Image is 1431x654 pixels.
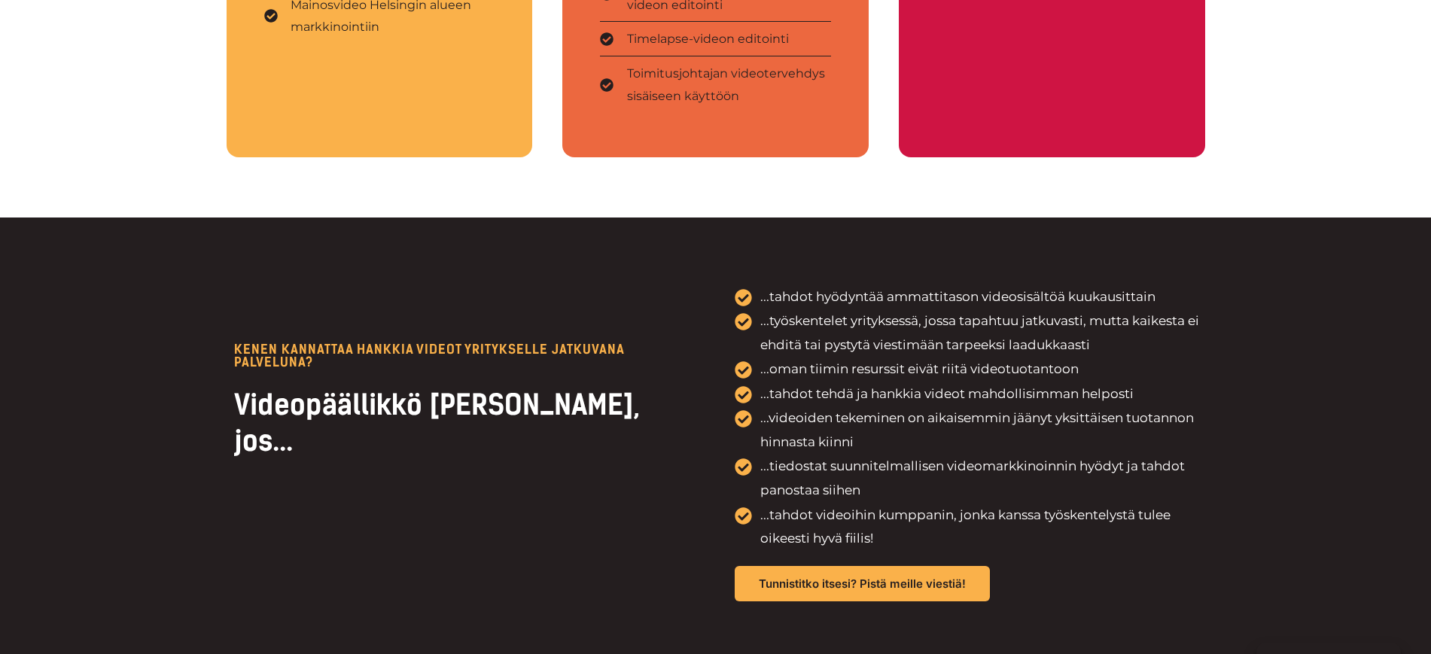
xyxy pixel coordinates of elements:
[757,382,1134,406] span: ...tahdot tehdä ja hankkia videot mahdollisimman helposti
[234,343,690,369] p: KENEN KANNATtAA HANKKIA VIDEOT YRITYKSELLE JATKUVANA PALVELUNA?
[757,309,1205,357] span: ...työskentelet yrityksessä, jossa tapahtuu jatkuvasti, mutta kaikesta ei ehditä tai pystytä vies...
[623,62,831,107] span: Toimitusjohtajan videotervehdys sisäiseen käyttöön
[623,28,789,50] span: Timelapse-videon editointi
[757,285,1155,309] span: ...tahdot hyödyntää ammattitason videosisältöä kuukausittain
[757,503,1205,551] span: ...tahdot videoihin kumppanin, jonka kanssa työskentelystä tulee oikeesti hyvä fiilis!
[234,387,690,459] h2: Videopäällikkö [PERSON_NAME], jos...
[757,455,1205,502] span: ...tiedostat suunnitelmallisen videomarkkinoinnin hyödyt ja tahdot panostaa siihen
[759,578,966,589] span: Tunnistitko itsesi? Pistä meille viestiä!
[757,357,1079,382] span: ...oman tiimin resurssit eivät riitä videotuotantoon
[757,406,1205,454] span: ...videoiden tekeminen on aikaisemmin jäänyt yksittäisen tuotannon hinnasta kiinni
[735,566,990,601] a: Tunnistitko itsesi? Pistä meille viestiä!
